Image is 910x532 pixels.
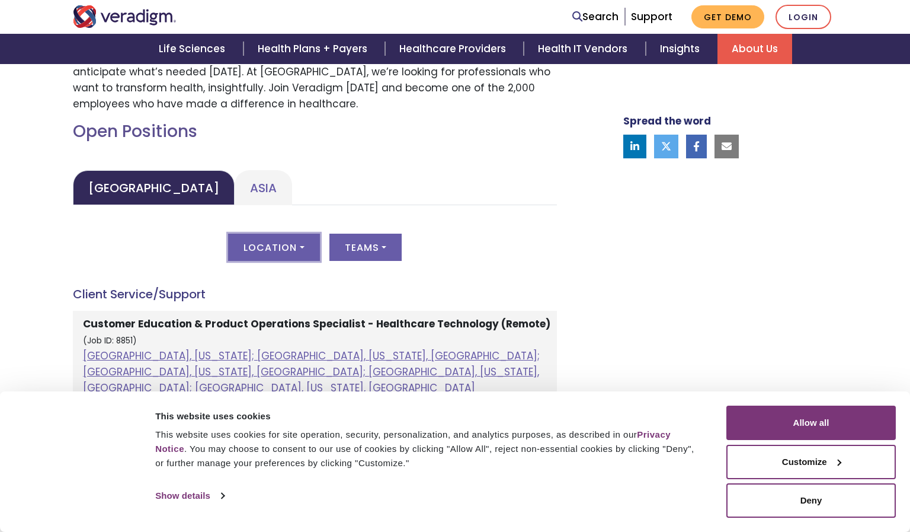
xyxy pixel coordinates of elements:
button: Allow all [726,406,896,440]
button: Teams [329,234,402,261]
a: Life Sciences [145,34,243,64]
a: Support [631,9,672,24]
img: Veradigm logo [73,5,177,28]
a: Health Plans + Payers [243,34,385,64]
small: (Job ID: 8851) [83,335,137,346]
button: Location [228,234,319,261]
a: Healthcare Providers [385,34,524,64]
a: Asia [235,170,292,205]
a: Search [572,9,619,25]
a: Insights [646,34,717,64]
a: [GEOGRAPHIC_DATA] [73,170,235,205]
h2: Open Positions [73,122,557,142]
div: This website uses cookies for site operation, security, personalization, and analytics purposes, ... [155,428,700,470]
strong: Spread the word [623,114,711,128]
a: [GEOGRAPHIC_DATA], [US_STATE]; [GEOGRAPHIC_DATA], [US_STATE], [GEOGRAPHIC_DATA]; [GEOGRAPHIC_DATA... [83,349,540,395]
a: Get Demo [691,5,764,28]
a: Health IT Vendors [524,34,645,64]
a: Show details [155,487,224,505]
a: Login [776,5,831,29]
button: Deny [726,483,896,518]
a: About Us [717,34,792,64]
h4: Client Service/Support [73,287,557,301]
strong: Customer Education & Product Operations Specialist - Healthcare Technology (Remote) [83,317,550,331]
div: This website uses cookies [155,409,700,423]
p: Join a passionate team of dedicated associates who work side-by-side with caregivers, developers,... [73,31,557,112]
button: Customize [726,445,896,479]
